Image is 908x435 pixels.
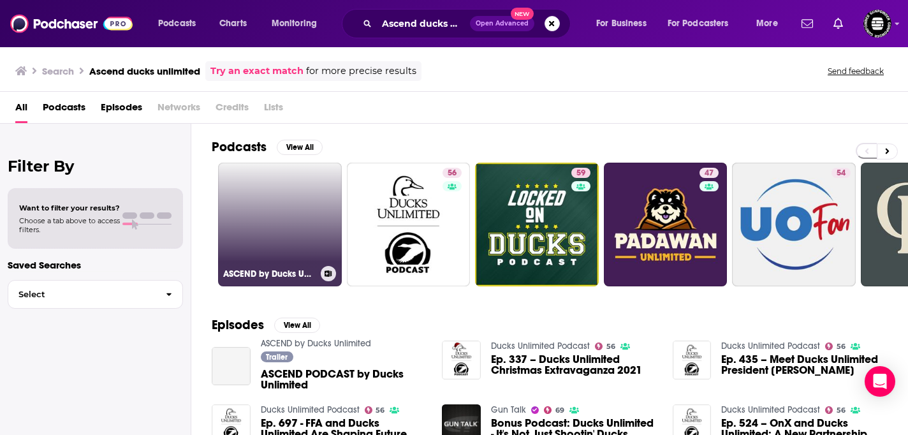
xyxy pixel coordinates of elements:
span: Lists [264,97,283,123]
a: Ep. 435 – Meet Ducks Unlimited President Chuck Smith [721,354,888,376]
span: Want to filter your results? [19,203,120,212]
button: Show profile menu [863,10,891,38]
button: open menu [747,13,794,34]
a: 56 [443,168,462,178]
button: Select [8,280,183,309]
input: Search podcasts, credits, & more... [377,13,470,34]
a: Podcasts [43,97,85,123]
a: 59 [571,168,590,178]
a: ASCEND PODCAST by Ducks Unlimited [212,347,251,386]
button: open menu [149,13,212,34]
span: 69 [555,408,564,413]
a: ASCEND by Ducks Unlimited [218,163,342,286]
span: 47 [705,167,714,180]
div: Open Intercom Messenger [865,366,895,397]
span: 59 [576,167,585,180]
a: 54 [732,163,856,286]
a: Ducks Unlimited Podcast [721,404,820,415]
h3: Ascend ducks unlimited [89,65,200,77]
img: Ep. 337 – Ducks Unlimited Christmas Extravaganza 2021 [442,341,481,380]
h2: Episodes [212,317,264,333]
span: Charts [219,15,247,33]
a: Ep. 337 – Ducks Unlimited Christmas Extravaganza 2021 [491,354,657,376]
span: 54 [837,167,846,180]
div: Search podcasts, credits, & more... [354,9,583,38]
a: 56 [595,343,615,350]
a: Try an exact match [210,64,304,78]
a: Show notifications dropdown [796,13,818,34]
span: Ep. 435 – Meet Ducks Unlimited President [PERSON_NAME] [721,354,888,376]
span: Podcasts [158,15,196,33]
span: Monitoring [272,15,317,33]
a: EpisodesView All [212,317,320,333]
a: Ducks Unlimited Podcast [261,404,360,415]
p: Saved Searches [8,259,183,271]
a: All [15,97,27,123]
span: Select [8,290,156,299]
a: Show notifications dropdown [828,13,848,34]
span: For Business [596,15,647,33]
span: 56 [376,408,384,413]
button: open menu [587,13,663,34]
a: 69 [544,406,564,414]
a: 56 [825,406,846,414]
span: New [511,8,534,20]
a: Ducks Unlimited Podcast [721,341,820,351]
span: 56 [448,167,457,180]
a: PodcastsView All [212,139,323,155]
a: ASCEND PODCAST by Ducks Unlimited [261,369,427,390]
h3: ASCEND by Ducks Unlimited [223,269,316,279]
h2: Filter By [8,157,183,175]
button: open menu [659,13,747,34]
a: Episodes [101,97,142,123]
a: 56 [365,406,385,414]
span: 56 [606,344,615,350]
span: Credits [216,97,249,123]
button: open menu [263,13,333,34]
a: 59 [475,163,599,286]
a: 56 [825,343,846,350]
img: User Profile [863,10,891,38]
button: Send feedback [824,66,888,77]
a: Charts [211,13,254,34]
span: For Podcasters [668,15,729,33]
button: Open AdvancedNew [470,16,534,31]
img: Ep. 435 – Meet Ducks Unlimited President Chuck Smith [673,341,712,380]
span: 56 [837,408,846,413]
a: 56 [347,163,471,286]
a: Gun Talk [491,404,526,415]
span: 56 [837,344,846,350]
span: Trailer [266,353,288,361]
a: 47 [604,163,728,286]
span: for more precise results [306,64,416,78]
h2: Podcasts [212,139,267,155]
button: View All [277,140,323,155]
button: View All [274,318,320,333]
span: Networks [157,97,200,123]
h3: Search [42,65,74,77]
a: 47 [699,168,719,178]
span: Open Advanced [476,20,529,27]
span: Choose a tab above to access filters. [19,216,120,234]
span: Logged in as KarinaSabol [863,10,891,38]
a: Ducks Unlimited Podcast [491,341,590,351]
a: ASCEND by Ducks Unlimited [261,338,371,349]
span: More [756,15,778,33]
img: Podchaser - Follow, Share and Rate Podcasts [10,11,133,36]
a: 54 [831,168,851,178]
